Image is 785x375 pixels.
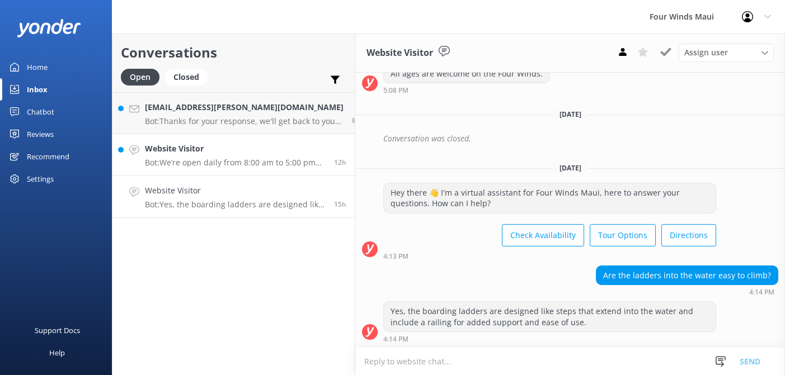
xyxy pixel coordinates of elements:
[383,335,716,343] div: Sep 26 2025 04:14pm (UTC -10:00) Pacific/Honolulu
[661,224,716,246] button: Directions
[145,158,326,168] p: Bot: We’re open daily from 8:00 am to 5:00 pm ([US_STATE] Standard Time).
[145,116,344,126] p: Bot: Thanks for your response, we'll get back to you as soon as we can during opening hours.
[27,56,48,78] div: Home
[366,46,433,60] h3: Website Visitor
[684,46,728,59] span: Assign user
[165,70,213,83] a: Closed
[145,143,326,155] h4: Website Visitor
[596,288,778,296] div: Sep 26 2025 04:14pm (UTC -10:00) Pacific/Honolulu
[112,176,355,218] a: Website VisitorBot:Yes, the boarding ladders are designed like steps that extend into the water a...
[383,252,716,260] div: Sep 26 2025 04:13pm (UTC -10:00) Pacific/Honolulu
[502,224,584,246] button: Check Availability
[384,302,716,331] div: Yes, the boarding ladders are designed like steps that extend into the water and include a railin...
[383,87,408,94] strong: 5:08 PM
[27,101,54,123] div: Chatbot
[384,64,549,83] div: All ages are welcome on the Four Winds.
[553,110,588,119] span: [DATE]
[27,168,54,190] div: Settings
[145,101,344,113] h4: [EMAIL_ADDRESS][PERSON_NAME][DOMAIN_NAME]
[145,200,326,210] p: Bot: Yes, the boarding ladders are designed like steps that extend into the water and include a r...
[352,116,360,125] span: Sep 26 2025 11:57pm (UTC -10:00) Pacific/Honolulu
[121,42,346,63] h2: Conversations
[334,158,346,167] span: Sep 26 2025 07:39pm (UTC -10:00) Pacific/Honolulu
[35,319,80,341] div: Support Docs
[383,129,778,148] div: Conversation was closed.
[121,70,165,83] a: Open
[553,163,588,173] span: [DATE]
[596,266,778,285] div: Are the ladders into the water easy to climb?
[679,44,774,61] div: Assign User
[384,183,716,213] div: Hey there 👋 I'm a virtual assistant for Four Winds Maui, here to answer your questions. How can I...
[165,69,208,86] div: Closed
[49,341,65,364] div: Help
[334,200,346,209] span: Sep 26 2025 04:14pm (UTC -10:00) Pacific/Honolulu
[27,123,54,145] div: Reviews
[383,86,550,94] div: Sep 24 2025 05:08pm (UTC -10:00) Pacific/Honolulu
[17,19,81,37] img: yonder-white-logo.png
[749,289,774,296] strong: 4:14 PM
[362,129,778,148] div: 2025-09-25T18:04:10.309
[112,134,355,176] a: Website VisitorBot:We’re open daily from 8:00 am to 5:00 pm ([US_STATE] Standard Time).12h
[27,78,48,101] div: Inbox
[590,224,656,246] button: Tour Options
[383,253,408,260] strong: 4:13 PM
[145,184,326,197] h4: Website Visitor
[27,145,69,168] div: Recommend
[121,69,159,86] div: Open
[112,92,355,134] a: [EMAIL_ADDRESS][PERSON_NAME][DOMAIN_NAME]Bot:Thanks for your response, we'll get back to you as s...
[383,336,408,343] strong: 4:14 PM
